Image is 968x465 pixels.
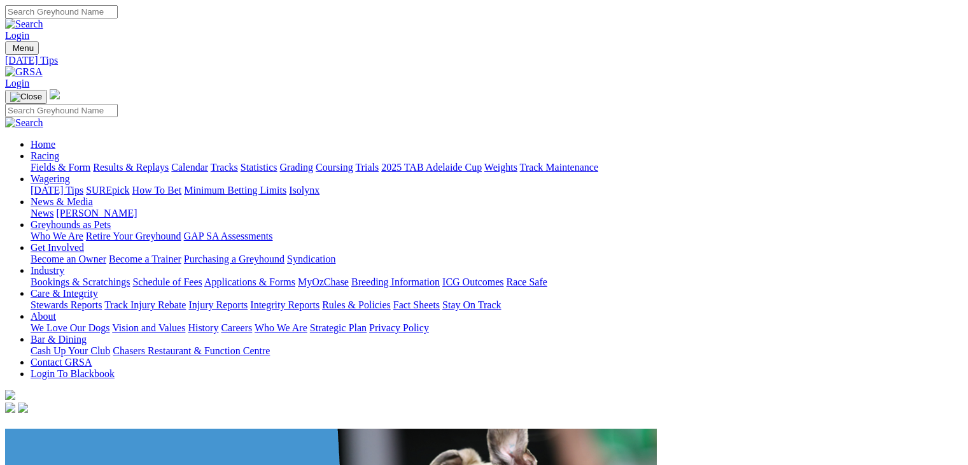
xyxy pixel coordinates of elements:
[520,162,598,173] a: Track Maintenance
[31,196,93,207] a: News & Media
[112,322,185,333] a: Vision and Values
[184,185,286,196] a: Minimum Betting Limits
[132,276,202,287] a: Schedule of Fees
[241,162,277,173] a: Statistics
[221,322,252,333] a: Careers
[31,334,87,345] a: Bar & Dining
[381,162,482,173] a: 2025 TAB Adelaide Cup
[484,162,517,173] a: Weights
[31,150,59,161] a: Racing
[171,162,208,173] a: Calendar
[31,311,56,322] a: About
[369,322,429,333] a: Privacy Policy
[31,242,84,253] a: Get Involved
[5,90,47,104] button: Toggle navigation
[5,104,118,117] input: Search
[31,139,55,150] a: Home
[5,55,963,66] a: [DATE] Tips
[5,117,43,129] img: Search
[355,162,379,173] a: Trials
[310,322,367,333] a: Strategic Plan
[5,403,15,413] img: facebook.svg
[289,185,319,196] a: Isolynx
[184,254,284,264] a: Purchasing a Greyhound
[322,299,391,310] a: Rules & Policies
[5,66,43,78] img: GRSA
[31,345,110,356] a: Cash Up Your Club
[10,92,42,102] img: Close
[31,276,130,287] a: Bookings & Scratchings
[5,30,29,41] a: Login
[442,299,501,310] a: Stay On Track
[31,219,111,230] a: Greyhounds as Pets
[287,254,335,264] a: Syndication
[351,276,440,287] a: Breeding Information
[5,390,15,400] img: logo-grsa-white.png
[113,345,270,356] a: Chasers Restaurant & Function Centre
[211,162,238,173] a: Tracks
[188,322,218,333] a: History
[188,299,248,310] a: Injury Reports
[31,322,109,333] a: We Love Our Dogs
[31,345,963,357] div: Bar & Dining
[31,288,98,299] a: Care & Integrity
[5,78,29,89] a: Login
[109,254,181,264] a: Become a Trainer
[31,208,53,218] a: News
[506,276,547,287] a: Race Safe
[31,299,963,311] div: Care & Integrity
[31,162,963,173] div: Racing
[255,322,307,333] a: Who We Are
[316,162,353,173] a: Coursing
[31,231,83,241] a: Who We Are
[204,276,295,287] a: Applications & Forms
[31,231,963,242] div: Greyhounds as Pets
[31,265,64,276] a: Industry
[31,254,963,265] div: Get Involved
[298,276,349,287] a: MyOzChase
[86,231,181,241] a: Retire Your Greyhound
[31,357,92,368] a: Contact GRSA
[250,299,319,310] a: Integrity Reports
[393,299,440,310] a: Fact Sheets
[31,208,963,219] div: News & Media
[31,299,102,310] a: Stewards Reports
[132,185,182,196] a: How To Bet
[442,276,503,287] a: ICG Outcomes
[31,185,963,196] div: Wagering
[5,18,43,30] img: Search
[31,322,963,334] div: About
[31,162,90,173] a: Fields & Form
[18,403,28,413] img: twitter.svg
[56,208,137,218] a: [PERSON_NAME]
[104,299,186,310] a: Track Injury Rebate
[31,368,115,379] a: Login To Blackbook
[31,173,70,184] a: Wagering
[93,162,169,173] a: Results & Replays
[31,276,963,288] div: Industry
[5,41,39,55] button: Toggle navigation
[86,185,129,196] a: SUREpick
[31,254,106,264] a: Become an Owner
[5,5,118,18] input: Search
[280,162,313,173] a: Grading
[184,231,273,241] a: GAP SA Assessments
[13,43,34,53] span: Menu
[50,89,60,99] img: logo-grsa-white.png
[31,185,83,196] a: [DATE] Tips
